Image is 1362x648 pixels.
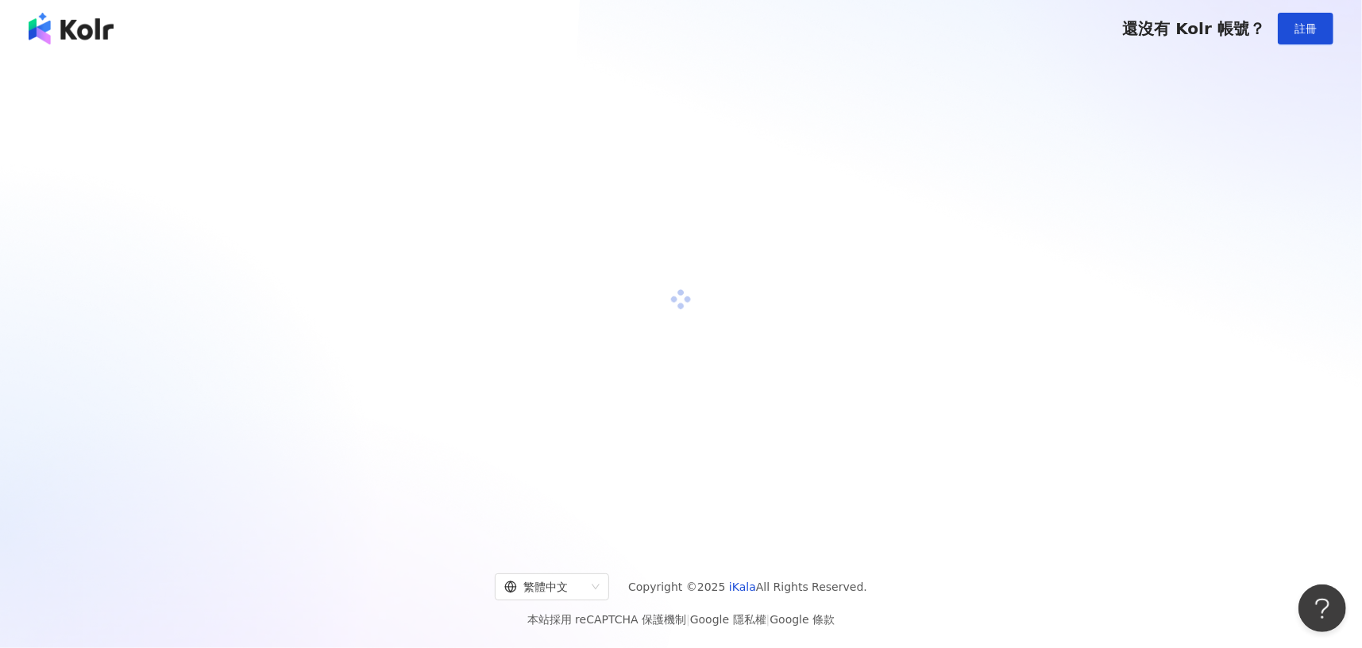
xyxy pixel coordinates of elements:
[729,580,756,593] a: iKala
[527,610,835,629] span: 本站採用 reCAPTCHA 保護機制
[1294,22,1317,35] span: 註冊
[690,613,766,626] a: Google 隱私權
[766,613,770,626] span: |
[686,613,690,626] span: |
[770,613,835,626] a: Google 條款
[1278,13,1333,44] button: 註冊
[1298,584,1346,632] iframe: Help Scout Beacon - Open
[628,577,867,596] span: Copyright © 2025 All Rights Reserved.
[29,13,114,44] img: logo
[504,574,585,600] div: 繁體中文
[1122,19,1265,38] span: 還沒有 Kolr 帳號？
